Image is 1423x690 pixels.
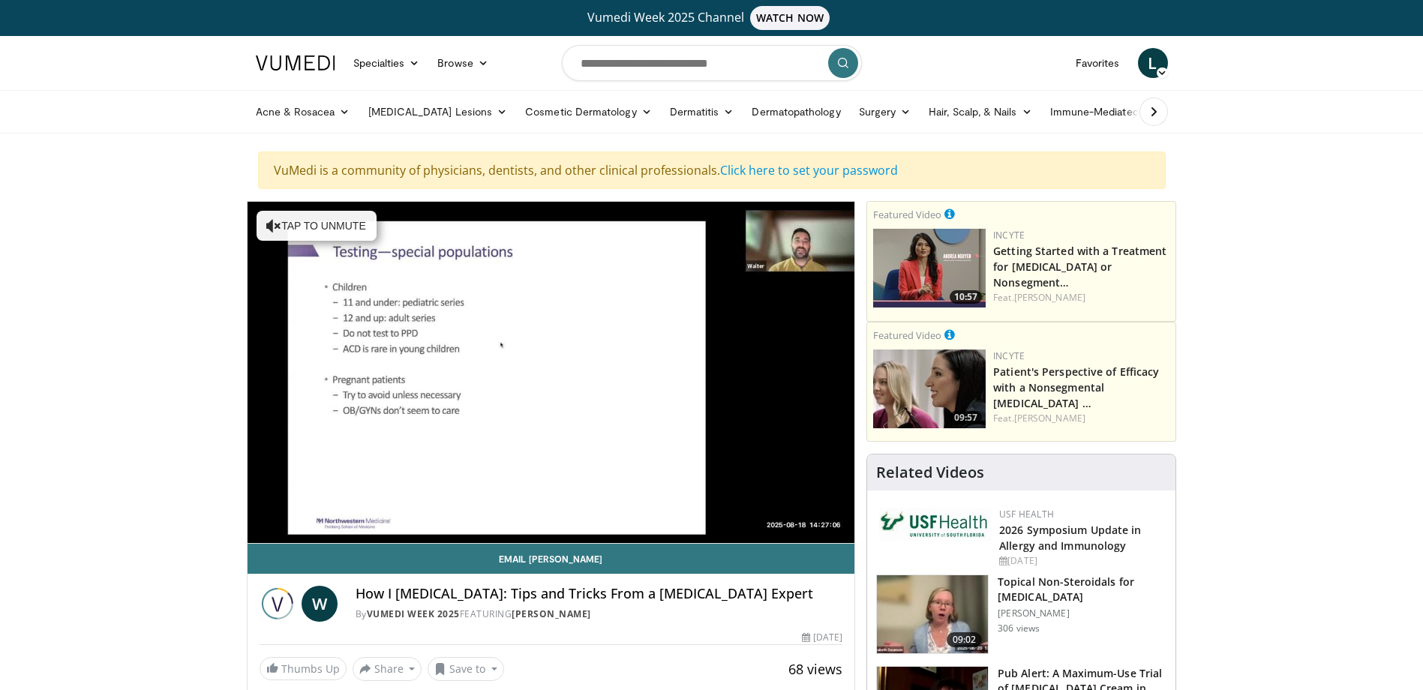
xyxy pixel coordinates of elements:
img: 6ba8804a-8538-4002-95e7-a8f8012d4a11.png.150x105_q85_autocrop_double_scale_upscale_version-0.2.jpg [879,508,992,541]
a: Vumedi Week 2025 [367,607,460,620]
a: Patient's Perspective of Efficacy with a Nonsegmental [MEDICAL_DATA] … [993,364,1159,410]
a: [PERSON_NAME] [1014,291,1085,304]
img: 2c48d197-61e9-423b-8908-6c4d7e1deb64.png.150x105_q85_crop-smart_upscale.jpg [873,349,986,428]
a: Immune-Mediated [1041,97,1163,127]
div: Feat. [993,291,1169,304]
a: Specialties [344,48,429,78]
a: Acne & Rosacea [247,97,359,127]
a: [PERSON_NAME] [1014,412,1085,424]
a: [MEDICAL_DATA] Lesions [359,97,517,127]
h3: Topical Non-Steroidals for [MEDICAL_DATA] [998,574,1166,604]
h4: How I [MEDICAL_DATA]: Tips and Tricks From a [MEDICAL_DATA] Expert [356,586,843,602]
a: Dermatitis [661,97,743,127]
div: By FEATURING [356,607,843,621]
small: Featured Video [873,328,941,342]
button: Tap to unmute [257,211,377,241]
button: Share [353,657,422,681]
img: 34a4b5e7-9a28-40cd-b963-80fdb137f70d.150x105_q85_crop-smart_upscale.jpg [877,575,988,653]
div: VuMedi is a community of physicians, dentists, and other clinical professionals. [258,151,1166,189]
a: Cosmetic Dermatology [516,97,660,127]
a: [PERSON_NAME] [512,607,591,620]
h4: Related Videos [876,463,984,481]
small: Featured Video [873,208,941,221]
a: Getting Started with a Treatment for [MEDICAL_DATA] or Nonsegment… [993,244,1166,289]
a: L [1138,48,1168,78]
a: Incyte [993,229,1025,241]
p: [PERSON_NAME] [998,607,1166,619]
a: W [302,586,338,622]
a: Dermatopathology [743,97,849,127]
a: Incyte [993,349,1025,362]
div: Feat. [993,412,1169,425]
a: Hair, Scalp, & Nails [920,97,1040,127]
div: [DATE] [999,554,1163,568]
span: 09:02 [947,632,983,647]
span: WATCH NOW [750,6,830,30]
span: 68 views [788,660,842,678]
a: 09:57 [873,349,986,428]
a: 10:57 [873,229,986,307]
img: Vumedi Week 2025 [260,586,296,622]
img: e02a99de-beb8-4d69-a8cb-018b1ffb8f0c.png.150x105_q85_crop-smart_upscale.jpg [873,229,986,307]
div: [DATE] [802,631,842,644]
button: Save to [428,657,504,681]
a: Browse [428,48,497,78]
a: 2026 Symposium Update in Allergy and Immunology [999,523,1141,553]
input: Search topics, interventions [562,45,862,81]
a: Thumbs Up [260,657,347,680]
p: 306 views [998,622,1040,634]
a: 09:02 Topical Non-Steroidals for [MEDICAL_DATA] [PERSON_NAME] 306 views [876,574,1166,654]
img: VuMedi Logo [256,55,335,70]
a: Vumedi Week 2025 ChannelWATCH NOW [258,6,1166,30]
a: Click here to set your password [720,162,898,178]
span: 09:57 [950,411,982,424]
a: Surgery [850,97,920,127]
video-js: Video Player [248,202,855,544]
a: Email [PERSON_NAME] [248,544,855,574]
a: USF Health [999,508,1054,520]
span: 10:57 [950,290,982,304]
a: Favorites [1067,48,1129,78]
